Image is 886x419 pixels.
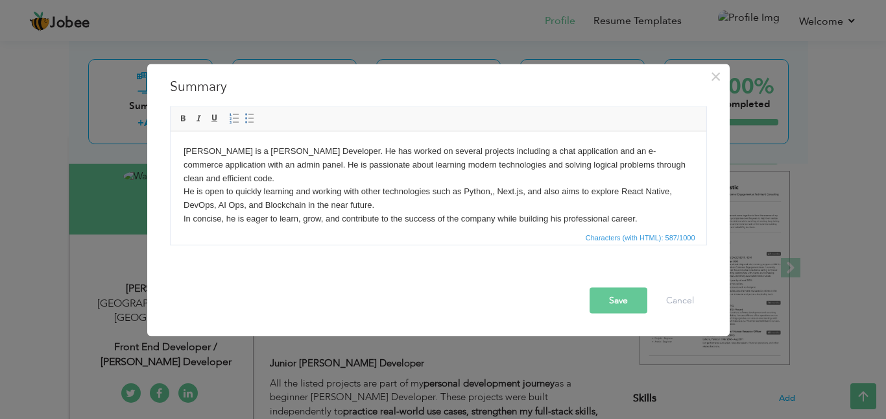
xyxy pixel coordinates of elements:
span: Characters (with HTML): 587/1000 [583,231,698,243]
div: Statistics [583,231,699,243]
button: Close [706,66,726,86]
iframe: Rich Text Editor, summaryEditor [171,131,706,229]
a: Underline [208,111,222,125]
h3: Summary [170,77,707,96]
a: Italic [192,111,206,125]
span: × [710,64,721,88]
a: Insert/Remove Bulleted List [243,111,257,125]
button: Cancel [653,287,707,313]
button: Save [590,287,647,313]
a: Bold [176,111,191,125]
a: Insert/Remove Numbered List [227,111,241,125]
